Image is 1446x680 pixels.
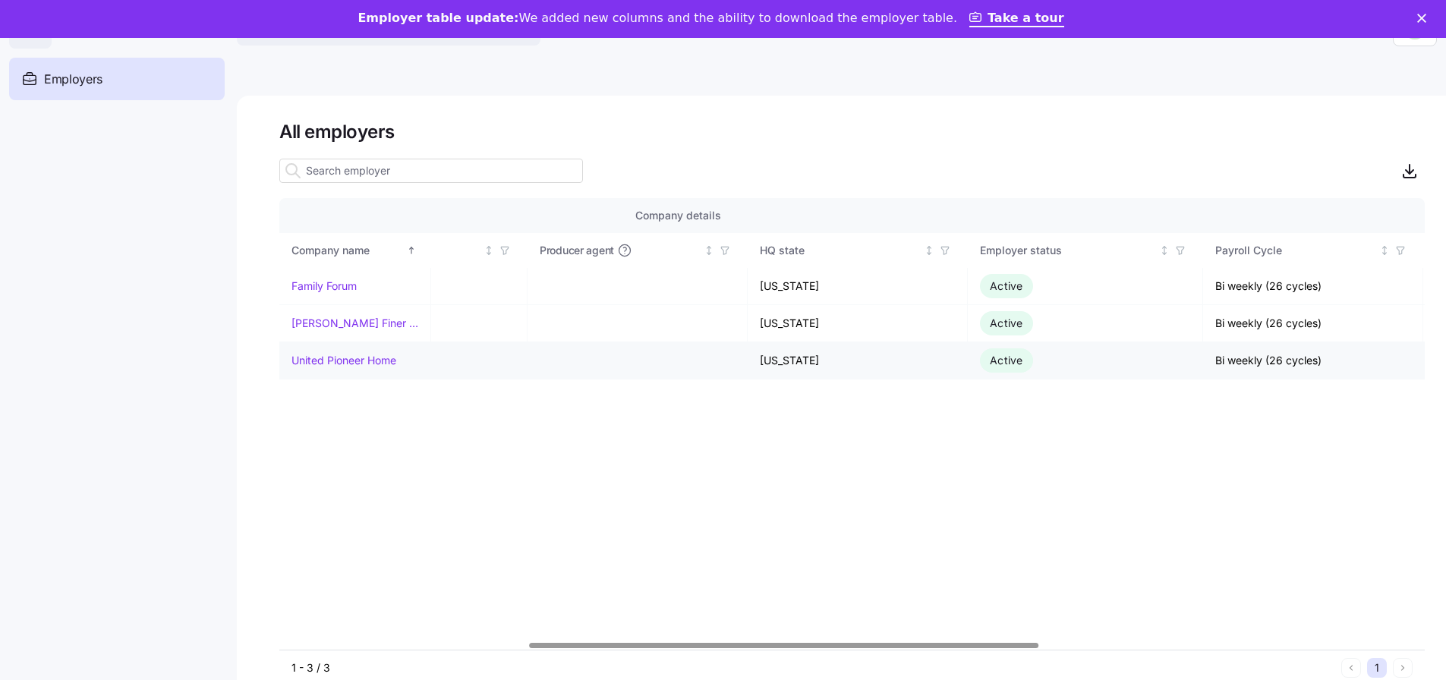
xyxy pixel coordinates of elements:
[1379,245,1390,256] div: Not sorted
[484,245,494,256] div: Not sorted
[9,58,225,100] a: Employers
[1203,233,1423,268] th: Payroll CycleNot sorted
[760,242,921,259] div: HQ state
[990,354,1023,367] span: Active
[406,245,417,256] div: Sorted ascending
[748,305,968,342] td: [US_STATE]
[1417,14,1432,23] div: Close
[748,342,968,379] td: [US_STATE]
[1203,342,1423,379] td: Bi weekly (26 cycles)
[279,159,583,183] input: Search employer
[1341,658,1361,678] button: Previous page
[540,243,614,258] span: Producer agent
[748,268,968,305] td: [US_STATE]
[358,11,518,25] b: Employer table update:
[980,242,1156,259] div: Employer status
[990,279,1023,292] span: Active
[291,279,357,294] a: Family Forum
[1203,268,1423,305] td: Bi weekly (26 cycles)
[704,245,714,256] div: Not sorted
[990,316,1023,329] span: Active
[279,233,431,268] th: Company nameSorted ascending
[291,353,396,368] a: United Pioneer Home
[291,242,404,259] div: Company name
[1367,658,1387,678] button: 1
[924,245,934,256] div: Not sorted
[1203,305,1423,342] td: Bi weekly (26 cycles)
[1159,245,1170,256] div: Not sorted
[969,11,1064,27] a: Take a tour
[279,120,1425,143] h1: All employers
[1215,242,1376,259] div: Payroll Cycle
[1393,658,1413,678] button: Next page
[44,70,102,89] span: Employers
[358,11,957,26] div: We added new columns and the ability to download the employer table.
[528,233,748,268] th: Producer agentNot sorted
[968,233,1203,268] th: Employer statusNot sorted
[291,660,1335,675] div: 1 - 3 / 3
[748,233,968,268] th: HQ stateNot sorted
[291,316,418,331] a: [PERSON_NAME] Finer Meats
